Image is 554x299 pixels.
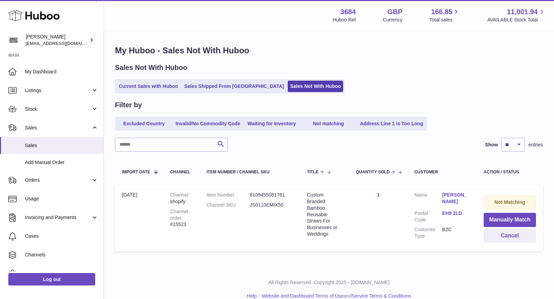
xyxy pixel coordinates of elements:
[26,34,88,47] div: [PERSON_NAME]
[26,40,102,46] span: [EMAIL_ADDRESS][DOMAIN_NAME]
[485,142,498,148] label: Show
[262,293,343,299] a: Website and Dashboard Terms of Use
[25,125,91,131] span: Sales
[414,170,470,174] div: Customer
[8,273,95,286] a: Log out
[442,226,470,239] dd: B2C
[116,118,172,129] a: Excluded Country
[383,17,403,23] div: Currency
[442,192,470,205] a: [PERSON_NAME]
[25,106,91,112] span: Stock
[352,293,411,299] a: Service Terms & Conditions
[25,142,98,149] span: Sales
[170,192,189,198] strong: Channel
[528,142,543,148] span: entries
[484,229,536,243] button: Cancel
[442,210,470,217] a: EH9 2LD
[414,192,442,207] dt: Name
[115,185,163,252] td: [DATE]
[333,17,356,23] div: Huboo Ref
[122,170,150,174] span: Import date
[115,100,142,110] h2: Filter by
[25,214,91,221] span: Invoicing and Payments
[25,87,91,94] span: Listings
[487,7,546,23] a: 11,001.94 AVAILABLE Stock Total
[25,69,98,75] span: My Dashboard
[25,196,98,202] span: Usage
[507,7,538,17] span: 11,001.94
[250,202,293,208] dd: JS0110EMIX50
[109,279,548,286] p: All Rights Reserved. Copyright 2025 - [DOMAIN_NAME]
[115,63,187,72] h2: Sales Not With Huboo
[340,7,356,17] strong: 3684
[173,118,243,129] a: Invalid/No Commodity Code
[25,252,98,258] span: Channels
[288,81,343,92] a: Sales Not With Huboo
[377,192,379,198] a: 1
[484,170,536,174] div: Action / Status
[356,170,390,174] span: Quantity Sold
[387,7,402,17] strong: GBP
[358,118,426,129] a: Address Line 1 is Too Long
[307,192,342,237] div: Custom Branded Bamboo Reusable Straws For Businesses or Weddings
[182,81,286,92] a: Sales Shipped From [GEOGRAPHIC_DATA]
[170,209,188,221] strong: Channel order
[429,17,460,23] span: Total sales
[414,210,442,223] dt: Postal Code
[307,170,318,174] span: Title
[116,81,180,92] a: Current Sales with Huboo
[487,17,546,23] span: AVAILABLE Stock Total
[484,213,536,227] button: Manually Match
[250,192,293,198] dd: 8109455081761
[170,208,193,228] div: #15523
[170,170,193,174] div: Channel
[25,233,98,239] span: Cases
[244,118,300,129] a: Waiting for Inventory
[494,199,525,205] strong: Not Matching
[25,177,91,183] span: Orders
[206,170,293,174] div: Item Number / Channel SKU
[170,192,193,205] div: shopify
[25,159,98,166] span: Add Manual Order
[25,270,98,277] span: Settings
[431,7,452,17] span: 166.85
[115,45,543,56] h1: My Huboo - Sales Not With Huboo
[206,192,250,198] dt: Item Number
[414,226,442,239] dt: Customer Type
[247,293,257,299] a: Help
[8,35,19,45] img: theinternationalventure@gmail.com
[429,7,460,23] a: 166.85 Total sales
[206,202,250,208] dt: Channel SKU
[301,118,356,129] a: Not matching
